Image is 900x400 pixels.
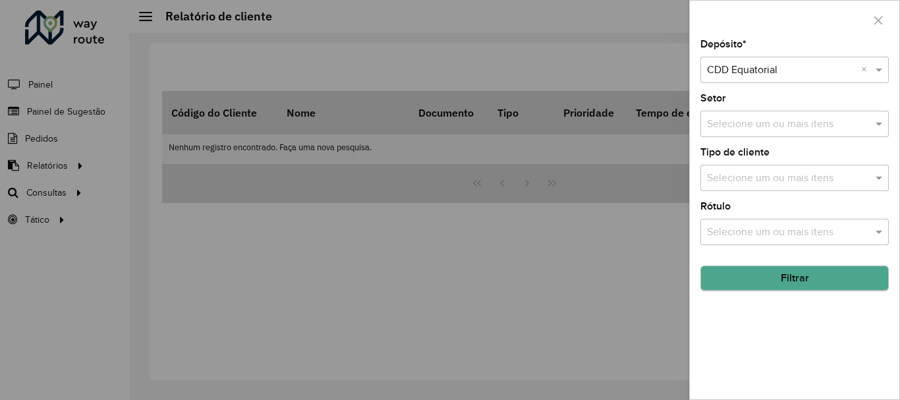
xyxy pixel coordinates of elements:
label: Rótulo [700,198,731,214]
label: Tipo de cliente [700,144,770,160]
label: Depósito [700,36,746,52]
button: Filtrar [700,266,889,291]
label: Setor [700,90,726,106]
span: Clear all [861,62,872,78]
